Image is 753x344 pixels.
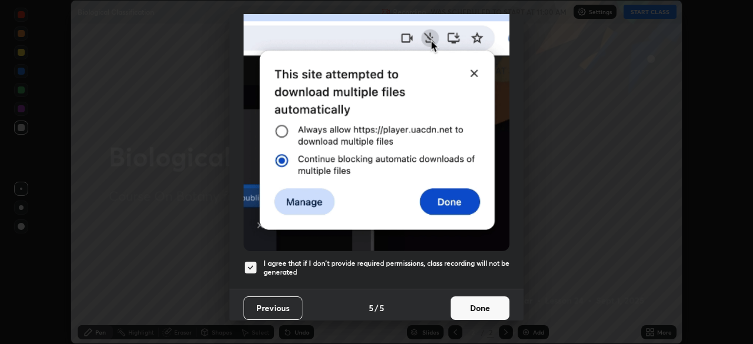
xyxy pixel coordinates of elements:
h4: / [375,302,378,314]
button: Previous [244,296,302,320]
h4: 5 [369,302,374,314]
h4: 5 [379,302,384,314]
h5: I agree that if I don't provide required permissions, class recording will not be generated [264,259,509,277]
button: Done [451,296,509,320]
